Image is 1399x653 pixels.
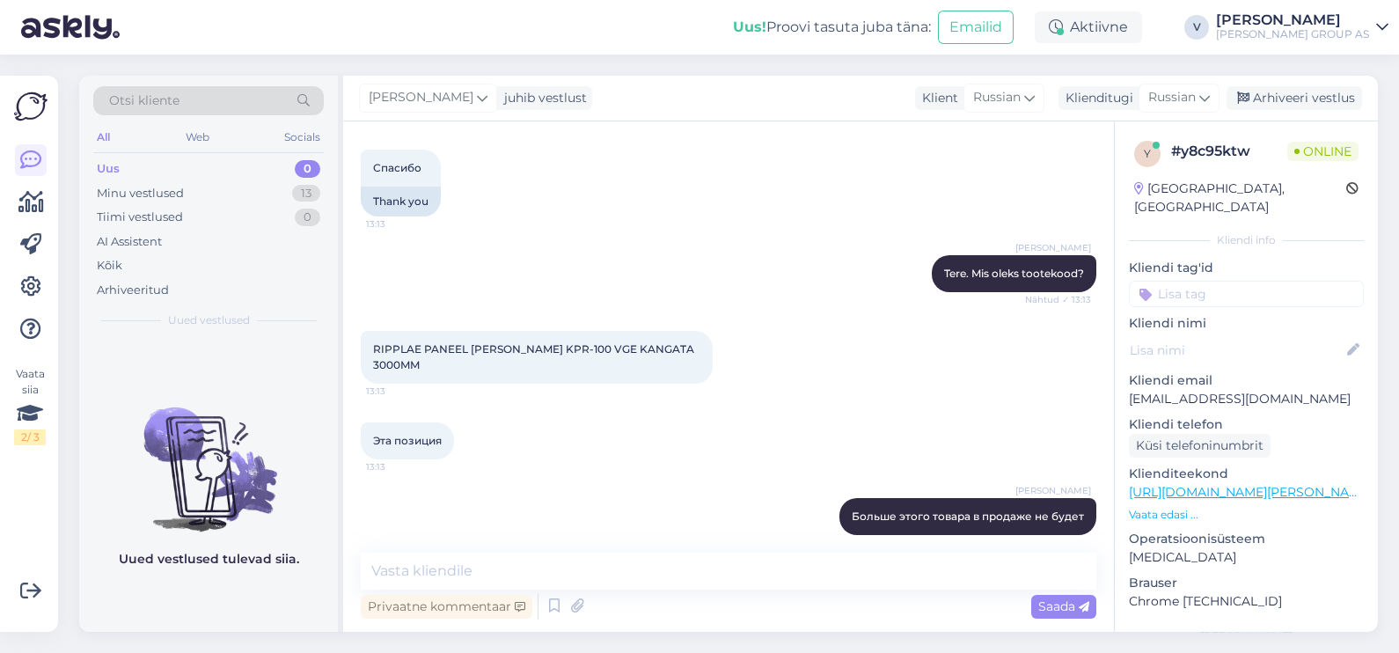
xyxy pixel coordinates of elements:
div: Klienditugi [1058,89,1133,107]
span: 13:13 [366,385,432,398]
span: Russian [973,88,1021,107]
div: [PERSON_NAME] [1129,628,1364,644]
div: [PERSON_NAME] GROUP AS [1216,27,1369,41]
div: Klient [915,89,958,107]
span: Nähtud ✓ 13:13 [1025,293,1091,306]
div: AI Assistent [97,233,162,251]
input: Lisa tag [1129,281,1364,307]
span: Спасибо [373,161,421,174]
p: Brauser [1129,574,1364,592]
div: Vaata siia [14,366,46,445]
span: Больше этого товара в продаже не будет [852,510,1084,523]
div: [GEOGRAPHIC_DATA], [GEOGRAPHIC_DATA] [1134,180,1346,216]
span: Otsi kliente [109,92,179,110]
p: Kliendi telefon [1129,415,1364,434]
div: # y8c95ktw [1171,141,1287,162]
div: juhib vestlust [497,89,587,107]
img: Askly Logo [14,90,48,123]
p: Vaata edasi ... [1129,507,1364,523]
p: Chrome [TECHNICAL_ID] [1129,592,1364,611]
span: [PERSON_NAME] [1015,241,1091,254]
p: Kliendi email [1129,371,1364,390]
span: Эта позиция [373,434,442,447]
a: [PERSON_NAME][PERSON_NAME] GROUP AS [1216,13,1388,41]
span: 13:13 [366,460,432,473]
span: 13:13 [366,217,432,231]
div: Arhiveeritud [97,282,169,299]
div: Socials [281,126,324,149]
b: Uus! [733,18,766,35]
div: Arhiveeri vestlus [1227,86,1362,110]
div: V [1184,15,1209,40]
span: Russian [1148,88,1196,107]
p: Operatsioonisüsteem [1129,530,1364,548]
div: Tiimi vestlused [97,209,183,226]
button: Emailid [938,11,1014,44]
div: Proovi tasuta juba täna: [733,17,931,38]
div: All [93,126,114,149]
span: Online [1287,142,1359,161]
p: Kliendi nimi [1129,314,1364,333]
span: [PERSON_NAME] [1015,484,1091,497]
div: Kõik [97,257,122,275]
div: Küsi telefoninumbrit [1129,434,1271,458]
span: 13:14 [1025,536,1091,549]
div: 0 [295,160,320,178]
div: Kliendi info [1129,232,1364,248]
p: Kliendi tag'id [1129,259,1364,277]
input: Lisa nimi [1130,341,1344,360]
span: Uued vestlused [168,312,250,328]
div: 2 / 3 [14,429,46,445]
span: Saada [1038,598,1089,614]
div: Thank you [361,187,441,216]
p: [MEDICAL_DATA] [1129,548,1364,567]
div: 0 [295,209,320,226]
p: Klienditeekond [1129,465,1364,483]
div: [PERSON_NAME] [1216,13,1369,27]
img: No chats [79,376,338,534]
div: Web [182,126,213,149]
span: RIPPLAE PANEEL [PERSON_NAME] KPR-100 VGE KANGATA 3000MM [373,342,697,371]
div: Uus [97,160,120,178]
div: 13 [292,185,320,202]
div: Aktiivne [1035,11,1142,43]
p: Uued vestlused tulevad siia. [119,550,299,569]
p: [EMAIL_ADDRESS][DOMAIN_NAME] [1129,390,1364,408]
span: Tere. Mis oleks tootekood? [944,267,1084,280]
div: Minu vestlused [97,185,184,202]
a: [URL][DOMAIN_NAME][PERSON_NAME] [1129,484,1372,500]
div: Privaatne kommentaar [361,595,532,619]
span: y [1144,147,1151,160]
span: [PERSON_NAME] [369,88,473,107]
